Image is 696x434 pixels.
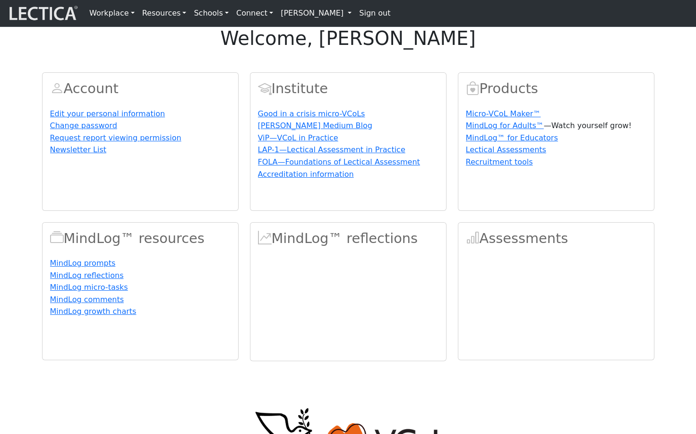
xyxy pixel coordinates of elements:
[466,109,541,118] a: Micro-VCoL Maker™
[258,121,372,130] a: [PERSON_NAME] Medium Blog
[50,80,231,97] h2: Account
[466,133,558,142] a: MindLog™ for Educators
[466,230,646,247] h2: Assessments
[50,230,64,246] span: MindLog™ resources
[50,109,165,118] a: Edit your personal information
[466,80,646,97] h2: Products
[258,109,365,118] a: Good in a crisis micro-VCoLs
[138,4,190,23] a: Resources
[50,295,124,304] a: MindLog comments
[50,271,124,280] a: MindLog reflections
[466,120,646,131] p: —Watch yourself grow!
[258,80,272,96] span: Account
[466,230,480,246] span: Assessments
[50,121,117,130] a: Change password
[50,133,181,142] a: Request report viewing permission
[50,283,128,292] a: MindLog micro-tasks
[258,145,405,154] a: LAP-1—Lectical Assessment in Practice
[258,230,272,246] span: MindLog
[258,157,420,166] a: FOLA—Foundations of Lectical Assessment
[466,145,546,154] a: Lectical Assessments
[277,4,355,23] a: [PERSON_NAME]
[50,145,107,154] a: Newsletter List
[50,230,231,247] h2: MindLog™ resources
[258,170,354,179] a: Accreditation information
[258,133,338,142] a: ViP—VCoL in Practice
[466,157,533,166] a: Recruitment tools
[50,259,116,268] a: MindLog prompts
[466,121,544,130] a: MindLog for Adults™
[355,4,394,23] a: Sign out
[50,307,137,316] a: MindLog growth charts
[50,80,64,96] span: Account
[190,4,232,23] a: Schools
[258,230,438,247] h2: MindLog™ reflections
[86,4,138,23] a: Workplace
[258,80,438,97] h2: Institute
[7,4,78,22] img: lecticalive
[232,4,277,23] a: Connect
[466,80,480,96] span: Products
